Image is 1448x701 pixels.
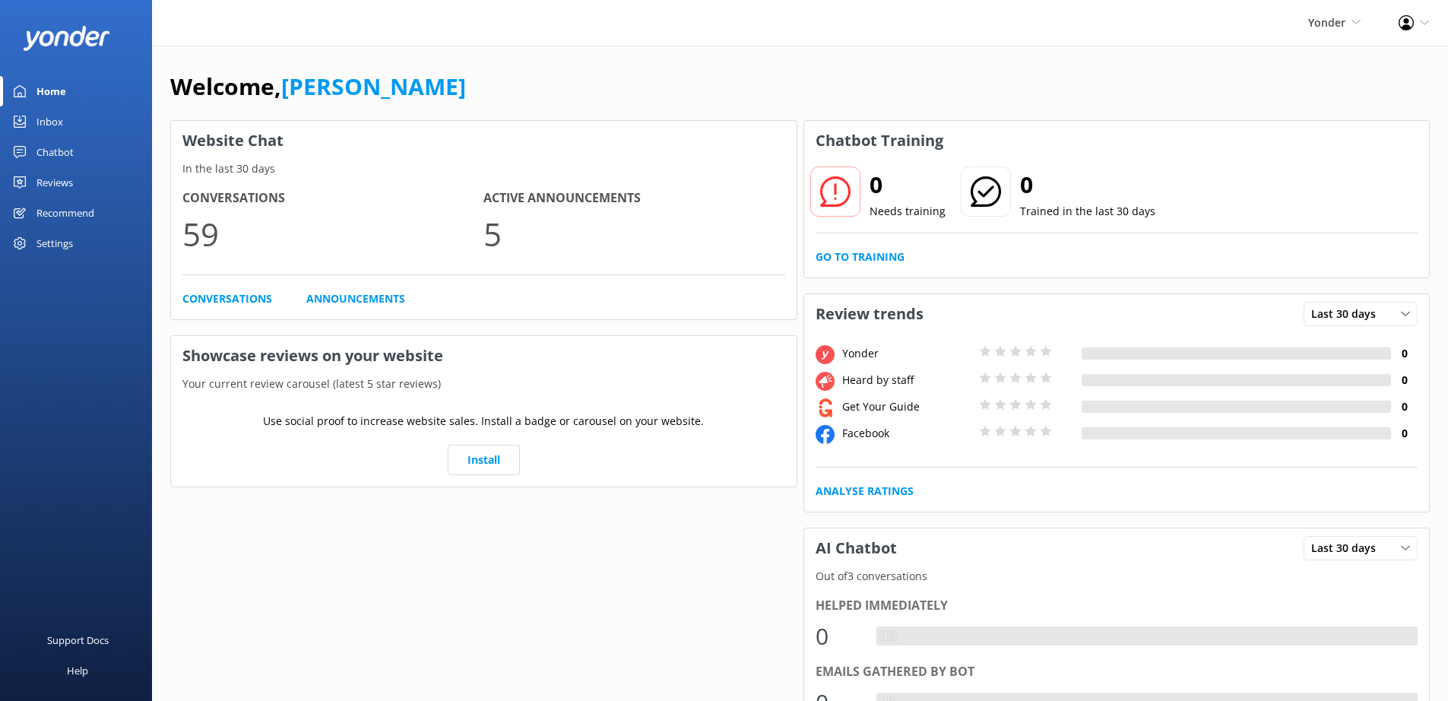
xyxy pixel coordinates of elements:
[804,121,955,160] h3: Chatbot Training
[483,189,784,208] h4: Active Announcements
[182,290,272,307] a: Conversations
[170,68,466,105] h1: Welcome,
[23,26,110,51] img: yonder-white-logo.png
[838,372,975,389] div: Heard by staff
[1020,203,1155,220] p: Trained in the last 30 days
[876,626,901,646] div: 0%
[448,445,520,475] a: Install
[816,249,905,265] a: Go to Training
[1020,167,1155,203] h2: 0
[1391,372,1418,389] h4: 0
[483,208,784,259] p: 5
[816,662,1418,682] div: Emails gathered by bot
[870,203,946,220] p: Needs training
[1308,15,1345,30] span: Yonder
[36,198,94,228] div: Recommend
[804,528,908,568] h3: AI Chatbot
[67,655,88,686] div: Help
[36,167,73,198] div: Reviews
[816,483,914,500] a: Analyse Ratings
[816,596,1418,616] div: Helped immediately
[838,425,975,442] div: Facebook
[182,189,483,208] h4: Conversations
[804,568,1430,585] p: Out of 3 conversations
[36,76,66,106] div: Home
[36,106,63,137] div: Inbox
[306,290,405,307] a: Announcements
[47,625,109,655] div: Support Docs
[1391,398,1418,415] h4: 0
[36,137,74,167] div: Chatbot
[182,208,483,259] p: 59
[1311,306,1385,322] span: Last 30 days
[281,71,466,102] a: [PERSON_NAME]
[171,336,797,376] h3: Showcase reviews on your website
[171,160,797,177] p: In the last 30 days
[870,167,946,203] h2: 0
[36,228,73,259] div: Settings
[1311,540,1385,557] span: Last 30 days
[804,294,935,334] h3: Review trends
[816,618,861,655] div: 0
[1391,425,1418,442] h4: 0
[838,398,975,415] div: Get Your Guide
[171,376,797,392] p: Your current review carousel (latest 5 star reviews)
[838,345,975,362] div: Yonder
[1391,345,1418,362] h4: 0
[171,121,797,160] h3: Website Chat
[263,413,704,430] p: Use social proof to increase website sales. Install a badge or carousel on your website.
